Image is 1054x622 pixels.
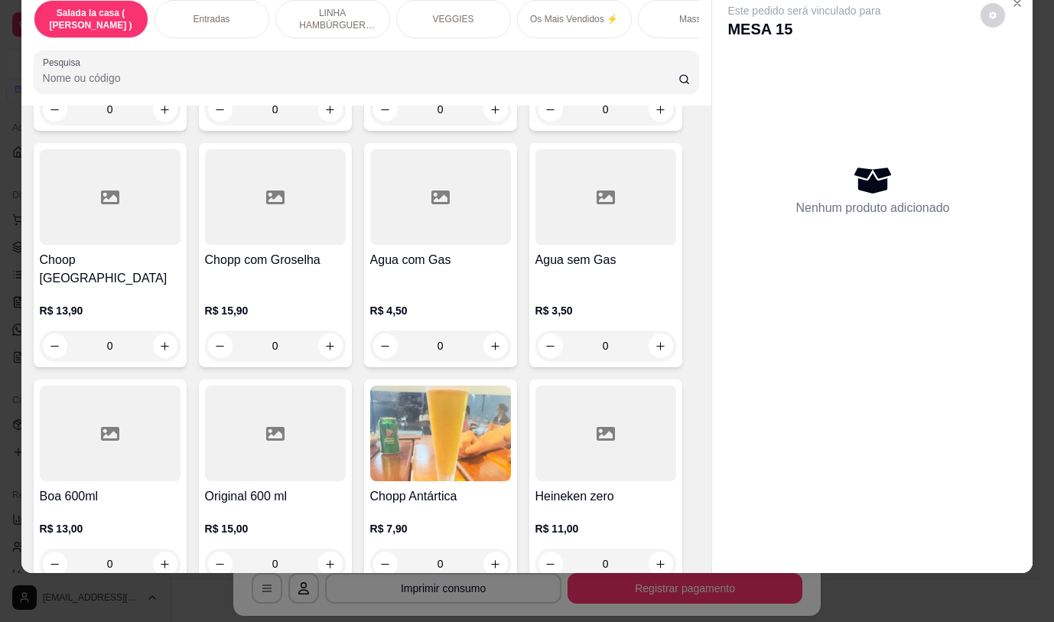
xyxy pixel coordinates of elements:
h4: Choop [GEOGRAPHIC_DATA] [40,251,181,288]
p: R$ 4,50 [370,303,511,318]
p: R$ 3,50 [535,303,676,318]
p: R$ 11,00 [535,521,676,536]
button: increase-product-quantity [318,552,343,576]
button: increase-product-quantity [153,334,177,358]
button: decrease-product-quantity [373,552,398,576]
h4: Agua sem Gas [535,251,676,269]
button: increase-product-quantity [483,334,508,358]
button: decrease-product-quantity [538,334,563,358]
button: decrease-product-quantity [43,97,67,122]
button: decrease-product-quantity [208,334,233,358]
button: increase-product-quantity [483,97,508,122]
h4: Agua com Gas [370,251,511,269]
button: increase-product-quantity [649,97,673,122]
button: increase-product-quantity [649,552,673,576]
p: MESA 15 [727,18,880,40]
button: increase-product-quantity [649,334,673,358]
h4: Heineken zero [535,487,676,506]
h4: Chopp com Groselha [205,251,346,269]
button: decrease-product-quantity [43,334,67,358]
p: R$ 13,90 [40,303,181,318]
h4: Boa 600ml [40,487,181,506]
p: R$ 13,00 [40,521,181,536]
p: Entradas [194,13,230,25]
p: LINHA HAMBÚRGUER ANGUS [288,7,377,31]
img: product-image [370,386,511,481]
input: Pesquisa [43,70,678,86]
button: increase-product-quantity [483,552,508,576]
h4: Chopp Antártica [370,487,511,506]
button: increase-product-quantity [153,97,177,122]
button: decrease-product-quantity [208,97,233,122]
p: VEGGIES [433,13,474,25]
button: decrease-product-quantity [538,552,563,576]
button: decrease-product-quantity [981,3,1005,28]
button: decrease-product-quantity [43,552,67,576]
h4: Original 600 ml [205,487,346,506]
p: R$ 15,90 [205,303,346,318]
p: R$ 7,90 [370,521,511,536]
button: decrease-product-quantity [373,334,398,358]
button: increase-product-quantity [153,552,177,576]
p: Este pedido será vinculado para [727,3,880,18]
p: Salada la casa ( [PERSON_NAME] ) [47,7,135,31]
p: R$ 15,00 [205,521,346,536]
button: decrease-product-quantity [373,97,398,122]
button: increase-product-quantity [318,97,343,122]
p: Massas [679,13,711,25]
button: decrease-product-quantity [538,97,563,122]
p: Nenhum produto adicionado [795,199,949,217]
button: increase-product-quantity [318,334,343,358]
p: Os Mais Vendidos ⚡️ [530,13,618,25]
button: decrease-product-quantity [208,552,233,576]
label: Pesquisa [43,56,86,69]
